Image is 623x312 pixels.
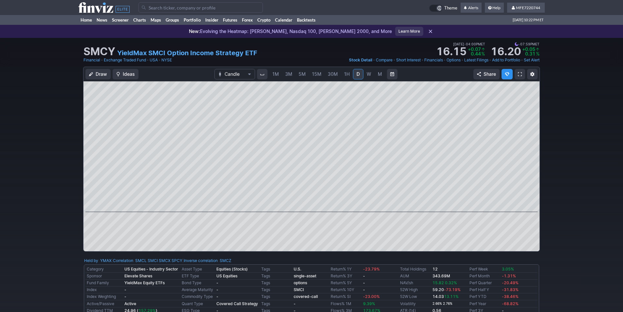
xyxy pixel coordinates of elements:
[492,57,520,63] a: Add to Portfolio
[364,69,374,79] a: W
[189,28,200,34] span: New:
[515,41,540,47] span: 07:59PM ET
[363,267,380,271] span: -23.79%
[329,280,362,287] td: Return% 5Y
[214,69,255,79] button: Chart Type
[158,57,161,63] span: •
[260,266,292,273] td: Tags
[363,287,365,292] b: -
[124,287,126,292] b: -
[464,57,488,63] a: Latest Filings
[216,273,237,278] b: US Equities
[85,280,123,287] td: Fund Family
[468,293,501,300] td: Perf YTD
[432,294,459,299] b: 14.03
[432,302,452,305] small: 2.66% 2.76%
[468,287,501,293] td: Perf Half Y
[522,46,535,52] span: +0.05
[363,301,375,306] span: 9.39%
[502,267,514,271] span: 3.05%
[294,267,301,271] a: U.S.
[113,258,133,263] a: Correlation
[344,71,350,77] span: 1H
[124,267,178,271] b: US Equities - Industry Sector
[464,41,466,47] span: •
[363,273,365,278] b: -
[78,15,94,25] a: Home
[432,273,450,278] b: 343.69M
[294,287,304,292] a: SMCI
[461,3,482,13] a: Alerts
[138,2,263,13] input: Search
[294,301,296,306] b: -
[110,15,131,25] a: Screener
[490,46,521,57] strong: 16.20
[367,71,371,77] span: W
[124,280,165,285] b: YieldMax Equity ETFs
[432,267,438,271] b: 12
[184,258,218,263] a: Inverse correlation
[349,57,372,62] span: Stock Detail
[341,69,353,79] a: 1H
[161,57,172,63] a: NYSE
[240,15,255,25] a: Forex
[112,257,182,264] div: | :
[294,294,318,299] a: covered-call
[295,15,318,25] a: Backtests
[83,46,115,57] h1: SMCY
[507,3,545,13] a: MFE7220744
[461,57,464,63] span: •
[203,15,221,25] a: Insider
[147,57,149,63] span: •
[502,294,519,299] span: -38.46%
[189,28,392,35] p: Evolving the Heatmap: [PERSON_NAME], Nasdaq 100, [PERSON_NAME] 2000, and More
[444,287,461,292] span: -73.19%
[220,257,231,264] a: SMCZ
[329,266,362,273] td: Return% 1Y
[445,280,457,285] span: 0.32%
[180,266,215,273] td: Asset Type
[373,57,375,63] span: •
[294,273,316,278] a: single-asset
[84,258,98,263] a: Held by
[328,71,338,77] span: 30M
[180,300,215,307] td: Quant Type
[527,69,538,79] button: Chart Settings
[502,280,519,285] span: -20.49%
[113,69,138,79] button: Ideas
[282,69,295,79] a: 3M
[524,57,540,63] a: Set Alert
[399,280,431,287] td: NAV/sh
[309,69,324,79] a: 15M
[393,57,395,63] span: •
[502,301,519,306] span: -68.82%
[180,280,215,287] td: Bond Type
[468,300,501,307] td: Perf Year
[299,71,306,77] span: 5M
[447,57,461,63] a: Options
[260,287,292,293] td: Tags
[376,57,393,63] a: Compare
[396,57,421,63] a: Short Interest
[182,257,231,264] div: | :
[424,57,443,63] a: Financials
[325,69,341,79] a: 30M
[225,71,245,77] span: Candle
[260,300,292,307] td: Tags
[444,294,459,299] span: 13.11%
[432,287,461,292] b: 59.20
[148,15,163,25] a: Maps
[216,294,218,299] b: -
[260,273,292,280] td: Tags
[436,46,467,57] strong: 16.15
[260,280,292,287] td: Tags
[216,280,218,285] b: -
[349,57,372,63] a: Stock Detail
[117,48,257,57] a: YieldMax SMCI Option Income Strategy ETF
[468,273,501,280] td: Perf Month
[296,69,309,79] a: 5M
[468,46,481,52] span: +0.07
[85,287,123,293] td: Index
